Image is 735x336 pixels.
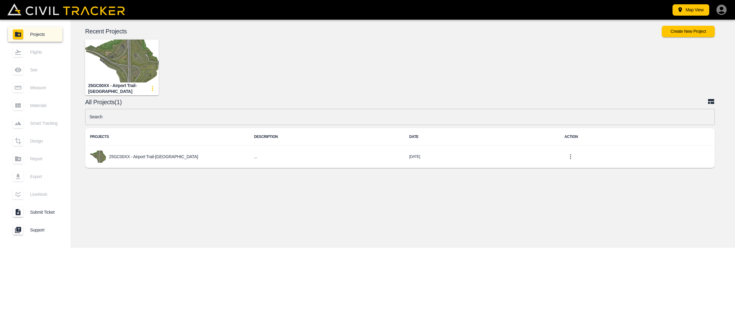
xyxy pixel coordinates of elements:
td: [DATE] [404,146,560,168]
th: DATE [404,128,560,146]
p: 25GC00XX - Airport Trail-[GEOGRAPHIC_DATA] [109,154,198,159]
th: PROJECTS [85,128,249,146]
span: Projects [30,32,58,37]
span: Submit Ticket [30,210,58,215]
img: Civil Tracker [7,3,125,16]
p: Recent Projects [85,29,662,34]
img: project-image [90,151,106,163]
a: Projects [8,27,62,42]
table: project-list-table [85,128,715,168]
th: ACTION [560,128,715,146]
th: DESCRIPTION [249,128,404,146]
a: Support [8,223,62,237]
h6: ... [254,153,399,161]
a: Submit Ticket [8,205,62,220]
button: Create New Project [662,26,715,37]
div: 25GC00XX - Airport Trail-[GEOGRAPHIC_DATA] [88,83,146,94]
button: update-card-details [146,82,159,95]
p: All Projects(1) [85,100,707,105]
span: Support [30,227,58,232]
img: 25GC00XX - Airport Trail-NC [85,40,159,82]
button: Map View [673,4,709,16]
